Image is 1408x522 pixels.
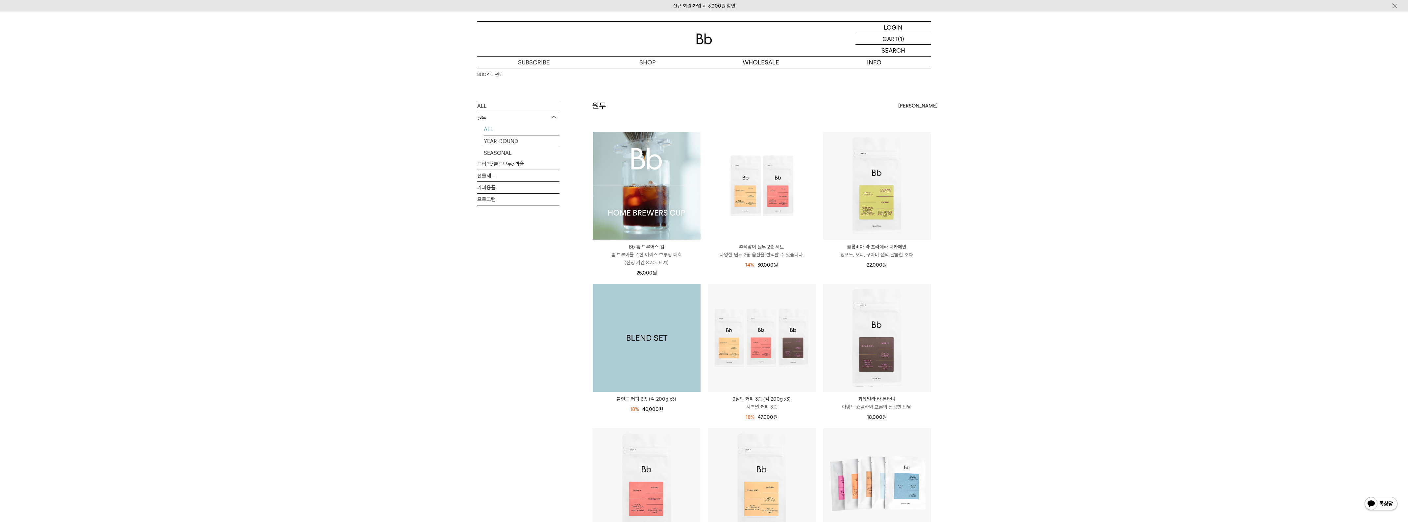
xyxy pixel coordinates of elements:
a: 커피용품 [477,182,559,193]
p: SEARCH [881,45,905,56]
a: SHOP [477,71,489,78]
img: 콜롬비아 라 프라데라 디카페인 [823,132,931,240]
p: LOGIN [884,22,902,33]
span: 원 [882,262,887,268]
a: 과테말라 라 몬타냐 아망드 쇼콜라와 프룬의 달콤한 만남 [823,395,931,411]
span: 18,000 [867,414,887,420]
a: 원두 [495,71,503,78]
span: 22,000 [867,262,887,268]
img: 로고 [696,34,712,44]
a: ALL [484,124,559,135]
span: 25,000 [636,270,657,276]
p: 9월의 커피 3종 (각 200g x3) [708,395,816,403]
span: 원 [659,406,663,412]
img: 9월의 커피 3종 (각 200g x3) [708,284,816,392]
p: WHOLESALE [704,57,818,68]
span: 30,000 [757,262,778,268]
span: [PERSON_NAME] [898,102,938,110]
img: 1000001179_add2_053.png [593,284,701,392]
a: SHOP [591,57,704,68]
span: 47,000 [758,414,778,420]
a: SEASONAL [484,147,559,159]
h2: 원두 [592,100,606,111]
a: 선물세트 [477,170,559,181]
span: 원 [773,414,778,420]
a: SUBSCRIBE [477,57,591,68]
div: 18% [630,405,639,413]
p: Bb 홈 브루어스 컵 [593,243,701,251]
p: 청포도, 오디, 구아바 잼의 달콤한 조화 [823,251,931,259]
span: 40,000 [642,406,663,412]
p: INFO [818,57,931,68]
a: 블렌드 커피 3종 (각 200g x3) [593,395,701,403]
a: 프로그램 [477,194,559,205]
span: 원 [774,262,778,268]
img: 카카오톡 채널 1:1 채팅 버튼 [1364,496,1398,512]
p: 콜롬비아 라 프라데라 디카페인 [823,243,931,251]
div: 18% [746,413,754,421]
p: 원두 [477,112,559,124]
a: CART (1) [855,33,931,45]
p: 아망드 쇼콜라와 프룬의 달콤한 만남 [823,403,931,411]
a: 콜롬비아 라 프라데라 디카페인 청포도, 오디, 구아바 잼의 달콤한 조화 [823,243,931,259]
p: (1) [898,33,904,44]
p: 과테말라 라 몬타냐 [823,395,931,403]
p: CART [882,33,898,44]
a: Bb 홈 브루어스 컵 홈 브루어를 위한 아이스 브루잉 대회(신청 기간 8.30~9.21) [593,243,701,267]
a: 추석맞이 원두 2종 세트 다양한 원두 2종 옵션을 선택할 수 있습니다. [708,243,816,259]
span: 원 [882,414,887,420]
p: 홈 브루어를 위한 아이스 브루잉 대회 (신청 기간 8.30~9.21) [593,251,701,267]
a: ALL [477,100,559,112]
span: 원 [653,270,657,276]
a: LOGIN [855,22,931,33]
a: 드립백/콜드브루/캡슐 [477,158,559,170]
img: Bb 홈 브루어스 컵 [593,132,701,240]
a: YEAR-ROUND [484,135,559,147]
a: 신규 회원 가입 시 3,000원 할인 [673,3,735,9]
p: 다양한 원두 2종 옵션을 선택할 수 있습니다. [708,251,816,259]
img: 과테말라 라 몬타냐 [823,284,931,392]
p: 시즈널 커피 3종 [708,403,816,411]
a: 9월의 커피 3종 (각 200g x3) 시즈널 커피 3종 [708,395,816,411]
div: 14% [745,261,754,269]
img: 추석맞이 원두 2종 세트 [708,132,816,240]
a: 블렌드 커피 3종 (각 200g x3) [593,284,701,392]
p: 추석맞이 원두 2종 세트 [708,243,816,251]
